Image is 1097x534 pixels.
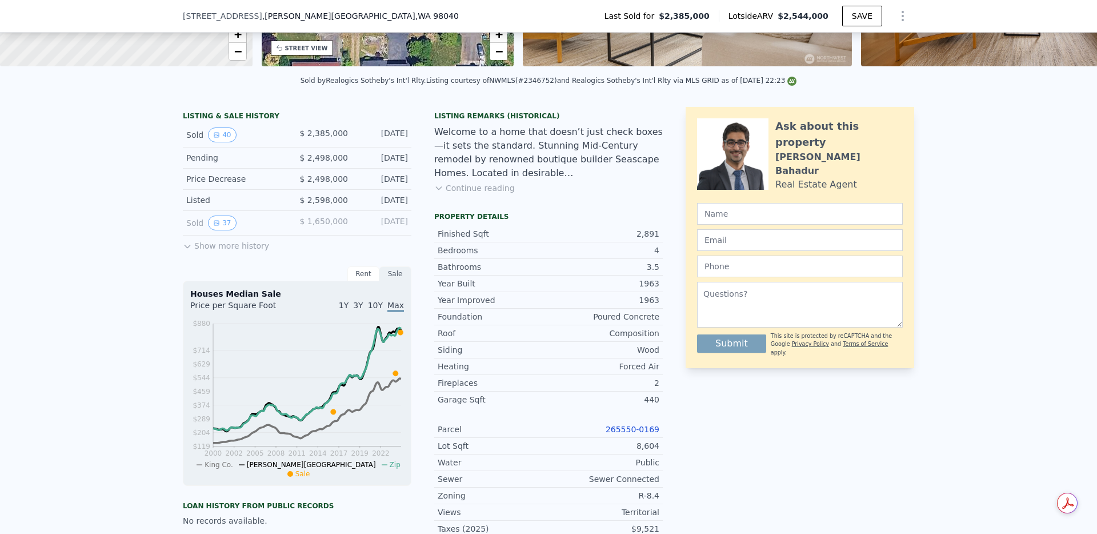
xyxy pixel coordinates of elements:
[186,152,288,164] div: Pending
[246,449,264,457] tspan: 2005
[438,261,548,273] div: Bathrooms
[190,288,404,300] div: Houses Median Sale
[379,266,411,281] div: Sale
[548,457,659,468] div: Public
[438,490,548,501] div: Zoning
[247,461,376,469] span: [PERSON_NAME][GEOGRAPHIC_DATA]
[438,361,548,372] div: Heating
[438,311,548,322] div: Foundation
[357,216,408,230] div: [DATE]
[604,10,659,22] span: Last Sold for
[372,449,390,457] tspan: 2022
[548,311,659,322] div: Poured Concrete
[353,301,363,310] span: 3Y
[193,374,210,382] tspan: $544
[438,473,548,485] div: Sewer
[387,301,404,312] span: Max
[190,300,297,318] div: Price per Square Foot
[183,236,269,252] button: Show more history
[229,43,246,60] a: Zoom out
[434,125,663,180] div: Welcome to a home that doesn’t just check boxes—it sets the standard. Stunning Mid-Century remode...
[697,334,766,353] button: Submit
[205,449,222,457] tspan: 2000
[438,507,548,518] div: Views
[495,44,503,58] span: −
[548,344,659,356] div: Wood
[606,425,659,434] a: 265550-0169
[548,490,659,501] div: R-8.4
[357,152,408,164] div: [DATE]
[193,401,210,409] tspan: $374
[438,228,548,240] div: Finished Sqft
[659,10,710,22] span: $2,385,000
[438,377,548,389] div: Fireplaces
[891,5,914,27] button: Show Options
[299,129,348,138] span: $ 2,385,000
[299,196,348,205] span: $ 2,598,000
[697,203,903,225] input: Name
[339,301,349,310] span: 1Y
[548,394,659,405] div: 440
[490,43,507,60] a: Zoom out
[843,341,888,347] a: Terms of Service
[193,346,210,354] tspan: $714
[288,449,306,457] tspan: 2011
[548,328,659,339] div: Composition
[697,256,903,277] input: Phone
[548,261,659,273] div: 3.5
[183,111,411,123] div: LISTING & SALE HISTORY
[351,449,369,457] tspan: 2019
[697,229,903,251] input: Email
[548,507,659,518] div: Territorial
[183,515,411,527] div: No records available.
[295,470,310,478] span: Sale
[299,217,348,226] span: $ 1,650,000
[193,388,210,396] tspan: $459
[438,394,548,405] div: Garage Sqft
[728,10,778,22] span: Lotside ARV
[548,278,659,289] div: 1963
[208,216,236,230] button: View historical data
[301,77,426,85] div: Sold by Realogics Sotheby's Int'l Rlty .
[495,27,503,41] span: +
[368,301,383,310] span: 10Y
[262,10,459,22] span: , [PERSON_NAME][GEOGRAPHIC_DATA]
[775,118,903,150] div: Ask about this property
[548,228,659,240] div: 2,891
[548,440,659,452] div: 8,604
[183,10,262,22] span: [STREET_ADDRESS]
[438,457,548,468] div: Water
[193,429,210,437] tspan: $204
[193,320,210,328] tspan: $880
[778,11,828,21] span: $2,544,000
[434,212,663,221] div: Property details
[490,26,507,43] a: Zoom in
[434,182,515,194] button: Continue reading
[183,501,411,511] div: Loan history from public records
[205,461,233,469] span: King Co.
[299,174,348,184] span: $ 2,498,000
[186,216,288,230] div: Sold
[267,449,285,457] tspan: 2008
[234,44,241,58] span: −
[438,294,548,306] div: Year Improved
[548,294,659,306] div: 1963
[548,245,659,256] div: 4
[186,173,288,185] div: Price Decrease
[415,11,459,21] span: , WA 98040
[390,461,401,469] span: Zip
[193,443,210,451] tspan: $119
[438,344,548,356] div: Siding
[775,150,903,178] div: [PERSON_NAME] Bahadur
[330,449,348,457] tspan: 2017
[309,449,327,457] tspan: 2014
[225,449,243,457] tspan: 2002
[299,153,348,162] span: $ 2,498,000
[357,194,408,206] div: [DATE]
[438,278,548,289] div: Year Built
[434,111,663,121] div: Listing Remarks (Historical)
[347,266,379,281] div: Rent
[193,360,210,368] tspan: $629
[426,77,797,85] div: Listing courtesy of NWMLS (#2346752) and Realogics Sotheby's Int'l Rlty via MLS GRID as of [DATE]...
[208,127,236,142] button: View historical data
